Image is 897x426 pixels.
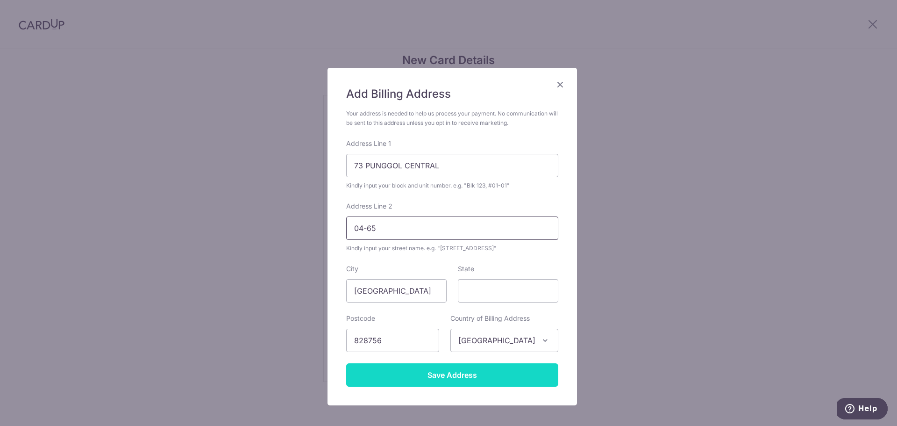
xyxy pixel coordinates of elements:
label: Address Line 2 [346,202,392,211]
span: Help [21,7,40,15]
div: Kindly input your street name. e.g. "[STREET_ADDRESS]" [346,244,558,253]
div: Kindly input your block and unit number. e.g. "Blk 123, #01-01" [346,181,558,190]
input: Save Address [346,363,558,387]
label: State [458,264,474,274]
iframe: Opens a widget where you can find more information [837,398,888,421]
button: Close [555,79,566,90]
div: Your address is needed to help us process your payment. No communication will be sent to this add... [346,109,558,128]
label: City [346,264,358,274]
span: Singapore [451,329,558,352]
span: Singapore [450,329,558,352]
label: Address Line 1 [346,139,391,148]
label: Postcode [346,314,375,323]
h5: Add Billing Address [346,87,558,101]
label: Country of Billing Address [450,314,530,323]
